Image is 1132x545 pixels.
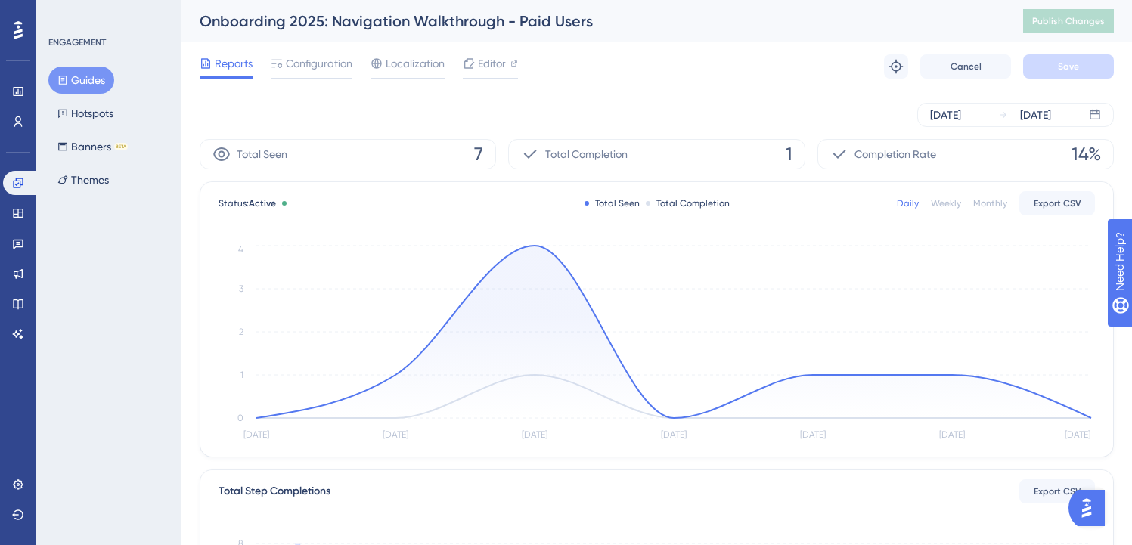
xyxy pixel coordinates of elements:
button: Publish Changes [1023,9,1114,33]
div: Onboarding 2025: Navigation Walkthrough - Paid Users [200,11,985,32]
tspan: 2 [239,327,243,337]
button: Guides [48,67,114,94]
tspan: [DATE] [661,429,687,440]
tspan: 3 [239,283,243,294]
button: Save [1023,54,1114,79]
div: [DATE] [930,106,961,124]
tspan: [DATE] [1065,429,1090,440]
button: Hotspots [48,100,123,127]
span: 1 [786,142,792,166]
tspan: 4 [238,244,243,255]
div: Total Completion [646,197,730,209]
span: Export CSV [1034,485,1081,497]
span: Localization [386,54,445,73]
iframe: UserGuiding AI Assistant Launcher [1068,485,1114,531]
div: BETA [114,143,128,150]
span: Completion Rate [854,145,936,163]
span: Total Seen [237,145,287,163]
span: Active [249,198,276,209]
div: Total Seen [585,197,640,209]
button: BannersBETA [48,133,137,160]
span: Status: [219,197,276,209]
span: 14% [1072,142,1101,166]
span: Export CSV [1034,197,1081,209]
span: Reports [215,54,253,73]
button: Themes [48,166,118,194]
div: Monthly [973,197,1007,209]
div: Weekly [931,197,961,209]
span: 7 [474,142,483,166]
span: Cancel [951,60,982,73]
tspan: 0 [237,413,243,423]
div: Daily [897,197,919,209]
span: Editor [478,54,506,73]
div: [DATE] [1020,106,1051,124]
span: Need Help? [36,4,95,22]
button: Cancel [920,54,1011,79]
tspan: 1 [240,370,243,380]
tspan: [DATE] [939,429,965,440]
span: Configuration [286,54,352,73]
div: ENGAGEMENT [48,36,106,48]
tspan: [DATE] [383,429,408,440]
button: Export CSV [1019,479,1095,503]
div: Total Step Completions [219,482,330,500]
tspan: [DATE] [522,429,547,440]
tspan: [DATE] [243,429,269,440]
button: Export CSV [1019,191,1095,215]
span: Publish Changes [1032,15,1105,27]
tspan: [DATE] [800,429,826,440]
span: Save [1058,60,1079,73]
span: Total Completion [545,145,628,163]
